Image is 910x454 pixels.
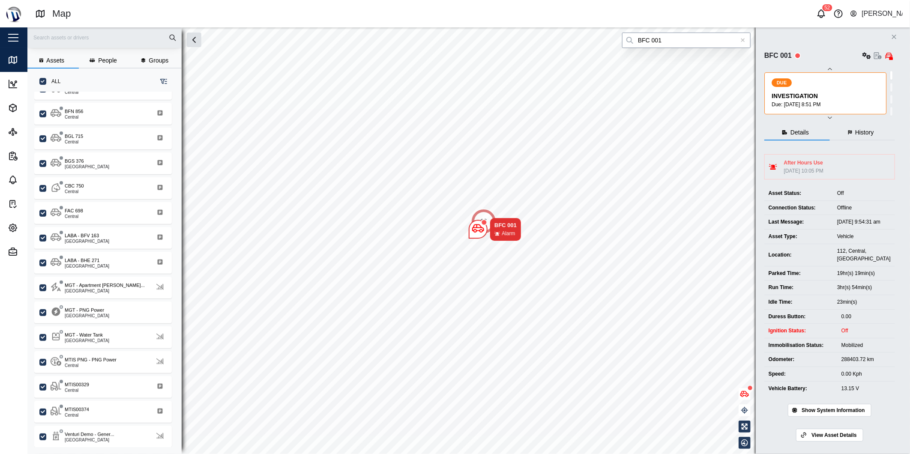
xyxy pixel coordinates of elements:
div: 19hr(s) 19min(s) [837,269,891,278]
div: Run Time: [769,284,829,292]
div: Odometer: [769,355,833,364]
span: View Asset Details [811,429,856,441]
div: 16 [480,217,487,226]
div: 13.15 V [841,385,891,393]
span: Groups [149,57,168,63]
div: BGS 376 [65,158,84,165]
div: Alarm [502,230,515,238]
div: [GEOGRAPHIC_DATA] [65,438,114,442]
button: Show System Information [788,404,871,417]
div: Location: [769,251,829,259]
div: Alarms [22,175,48,185]
div: Admin [22,247,46,257]
div: [PERSON_NAME] [862,9,903,19]
div: Mobilized [841,341,891,349]
div: [GEOGRAPHIC_DATA] [65,314,109,318]
div: Due: [DATE] 8:51 PM [772,101,881,109]
span: Details [790,129,809,135]
div: Off [841,327,891,335]
div: Venturi Demo - Gener... [65,431,114,438]
div: LABA - BFV 163 [65,232,99,239]
canvas: Map [27,27,910,454]
div: Speed: [769,370,833,378]
div: MGT - Apartment [PERSON_NAME]... [65,282,145,289]
div: [DATE] 9:54:31 am [837,218,891,226]
div: MTIS00329 [65,381,89,388]
label: ALL [46,78,60,85]
div: Map marker [469,218,521,241]
div: Central [65,90,84,95]
input: Search assets or drivers [33,31,177,44]
div: Idle Time: [769,298,829,306]
div: LABA - BHE 271 [65,257,99,264]
div: Ignition Status: [769,327,833,335]
div: Last Message: [769,218,829,226]
span: Show System Information [802,404,865,416]
div: [GEOGRAPHIC_DATA] [65,239,109,244]
div: Map [22,55,41,65]
div: Reports [22,151,50,161]
div: MTIS00374 [65,406,89,413]
div: Asset Status: [769,189,829,197]
div: BFN 856 [65,108,83,115]
a: View Asset Details [796,429,863,442]
div: Central [65,413,89,418]
div: [GEOGRAPHIC_DATA] [65,289,145,293]
div: FAC 698 [65,207,83,215]
div: Tasks [22,199,45,209]
div: MTIS PNG - PNG Power [65,356,117,364]
div: After Hours Use [784,159,823,167]
div: Vehicle Battery: [769,385,833,393]
div: 112, Central, [GEOGRAPHIC_DATA] [837,247,891,263]
div: INVESTIGATION [772,92,881,101]
div: [GEOGRAPHIC_DATA] [65,264,109,269]
div: Duress Button: [769,313,833,321]
div: 23min(s) [837,298,891,306]
div: CBC 750 [65,182,84,190]
div: Map [52,6,71,21]
div: 3hr(s) 54min(s) [837,284,891,292]
div: Central [65,215,83,219]
button: [PERSON_NAME] [850,8,903,20]
div: Parked Time: [769,269,829,278]
div: Central [65,190,84,194]
div: MGT - PNG Power [65,307,104,314]
span: People [98,57,117,63]
div: Map marker [471,209,497,234]
div: 52 [822,4,832,11]
div: Offline [837,204,891,212]
div: Sites [22,127,42,137]
div: Immobilisation Status: [769,341,833,349]
div: [DATE] 10:05 PM [784,167,823,175]
div: BFC 001 [764,51,792,61]
span: History [855,129,874,135]
div: Assets [22,103,47,113]
div: BFC 001 [494,221,517,230]
span: DUE [777,79,787,87]
div: Off [837,189,891,197]
div: Settings [22,223,51,233]
div: Central [65,388,89,393]
div: Central [65,115,83,119]
div: 288403.72 km [841,355,891,364]
div: Central [65,140,83,144]
div: Vehicle [837,233,891,241]
div: [GEOGRAPHIC_DATA] [65,165,109,169]
div: [GEOGRAPHIC_DATA] [65,339,109,343]
div: Dashboard [22,79,59,89]
div: MGT - Water Tank [65,332,103,339]
div: grid [34,92,181,447]
div: Connection Status: [769,204,829,212]
div: Central [65,364,117,368]
span: Assets [46,57,64,63]
img: Main Logo [4,4,23,23]
div: Asset Type: [769,233,829,241]
input: Search by People, Asset, Geozone or Place [622,33,751,48]
div: BGL 715 [65,133,83,140]
div: 0.00 Kph [841,370,891,378]
div: 0.00 [841,313,891,321]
